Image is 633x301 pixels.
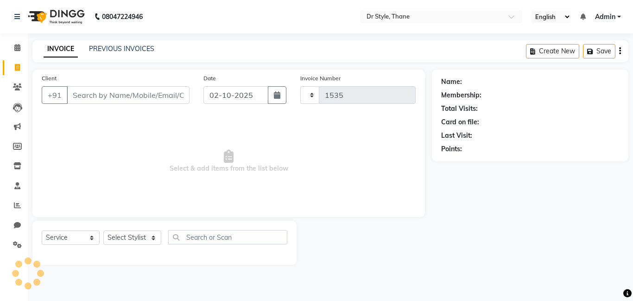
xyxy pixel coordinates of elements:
button: Save [583,44,615,58]
button: +91 [42,86,68,104]
span: Admin [595,12,615,22]
a: PREVIOUS INVOICES [89,45,154,53]
button: Create New [526,44,579,58]
label: Date [203,74,216,83]
div: Card on file: [441,117,479,127]
div: Last Visit: [441,131,472,141]
b: 08047224946 [102,4,143,30]
a: INVOICE [44,41,78,58]
input: Search or Scan [168,230,287,244]
label: Client [42,74,57,83]
input: Search by Name/Mobile/Email/Code [67,86,190,104]
span: Select & add items from the list below [42,115,416,208]
div: Name: [441,77,462,87]
div: Membership: [441,90,481,100]
img: logo [24,4,87,30]
div: Total Visits: [441,104,478,114]
label: Invoice Number [300,74,341,83]
div: Points: [441,144,462,154]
